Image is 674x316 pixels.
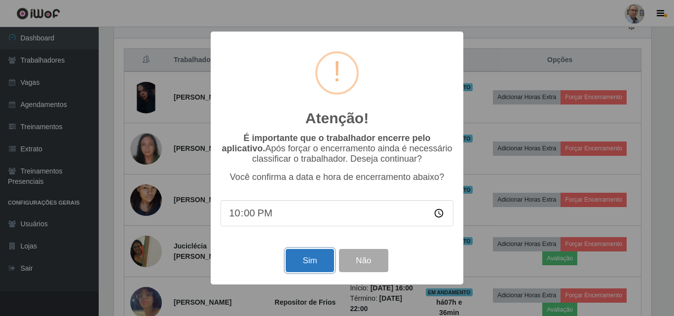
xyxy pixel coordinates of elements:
[221,172,453,182] p: Você confirma a data e hora de encerramento abaixo?
[286,249,334,272] button: Sim
[305,109,369,127] h2: Atenção!
[221,133,453,164] p: Após forçar o encerramento ainda é necessário classificar o trabalhador. Deseja continuar?
[339,249,388,272] button: Não
[222,133,430,153] b: É importante que o trabalhador encerre pelo aplicativo.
